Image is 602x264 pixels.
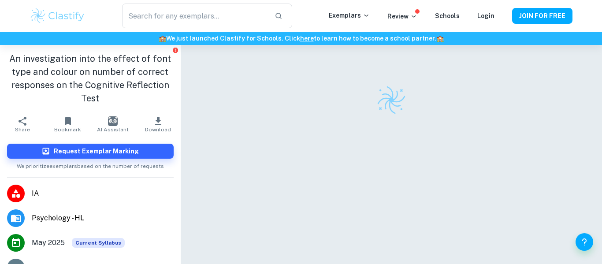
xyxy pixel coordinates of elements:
[30,7,85,25] img: Clastify logo
[435,12,460,19] a: Schools
[54,126,81,133] span: Bookmark
[2,33,600,43] h6: We just launched Clastify for Schools. Click to learn how to become a school partner.
[122,4,268,28] input: Search for any exemplars...
[108,116,118,126] img: AI Assistant
[172,47,179,53] button: Report issue
[72,238,125,248] div: This exemplar is based on the current syllabus. Feel free to refer to it for inspiration/ideas wh...
[32,213,174,223] span: Psychology - HL
[145,126,171,133] span: Download
[135,112,180,137] button: Download
[90,112,135,137] button: AI Assistant
[512,8,572,24] button: JOIN FOR FREE
[387,11,417,21] p: Review
[72,238,125,248] span: Current Syllabus
[376,85,407,115] img: Clastify logo
[576,233,593,251] button: Help and Feedback
[32,238,65,248] span: May 2025
[477,12,494,19] a: Login
[17,159,164,170] span: We prioritize exemplars based on the number of requests
[436,35,444,42] span: 🏫
[329,11,370,20] p: Exemplars
[159,35,166,42] span: 🏫
[54,146,139,156] h6: Request Exemplar Marking
[7,52,174,105] h1: An investigation into the effect of font type and colour on number of correct responses on the Co...
[97,126,129,133] span: AI Assistant
[7,144,174,159] button: Request Exemplar Marking
[45,112,90,137] button: Bookmark
[300,35,314,42] a: here
[15,126,30,133] span: Share
[32,188,174,199] span: IA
